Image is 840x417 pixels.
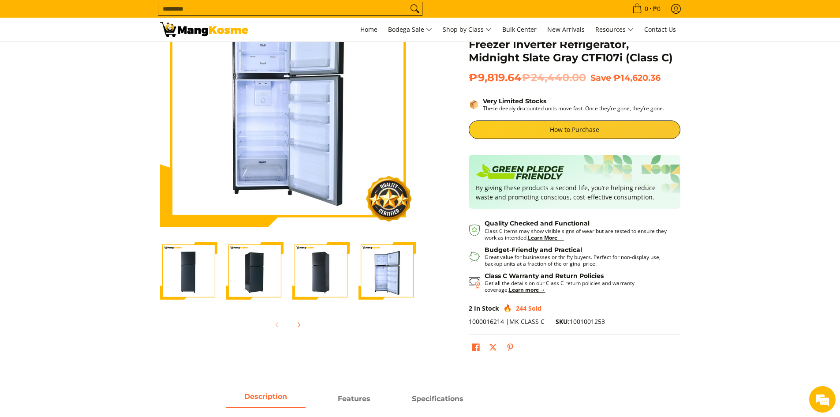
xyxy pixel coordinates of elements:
a: Description 2 [398,391,478,408]
p: By giving these products a second life, you’re helping reduce waste and promoting conscious, cost... [476,183,673,202]
nav: Main Menu [257,18,680,41]
a: Shop by Class [438,18,496,41]
span: New Arrivals [547,25,585,34]
strong: Very Limited Stocks [483,97,546,105]
span: Contact Us [644,25,676,34]
span: • [630,4,663,14]
strong: Budget-Friendly and Practical [485,246,582,254]
button: Search [408,2,422,15]
a: Bulk Center [498,18,541,41]
img: Condura 10.1 Cu. Ft. Top Freezer Inverter Ref (Class C) l Mang Kosme [160,22,248,37]
a: How to Purchase [469,120,680,139]
img: Condura 10.1 Cu.Ft. No Frost, Top Freezer Inverter Refrigerator, Midnight Slate Gray CTF107i (Cla... [160,242,217,300]
a: Pin on Pinterest [504,341,516,356]
h1: Condura 10.1 Cu.Ft. No Frost, Top Freezer Inverter Refrigerator, Midnight Slate Gray CTF107i (Cla... [469,25,680,64]
img: Badge sustainability green pledge friendly [476,162,564,183]
span: Shop by Class [443,24,492,35]
a: Contact Us [640,18,680,41]
span: In Stock [474,304,499,312]
span: Home [360,25,377,34]
img: Condura 10.1 Cu.Ft. No Frost, Top Freezer Inverter Refrigerator, Midnight Slate Gray CTF107i (Cla... [226,242,284,300]
a: New Arrivals [543,18,589,41]
span: 244 [516,304,526,312]
strong: Quality Checked and Functional [485,219,590,227]
a: Description [226,391,306,408]
img: Condura 10.1 Cu.Ft. No Frost, Top Freezer Inverter Refrigerator, Midnight Slate Gray CTF107i (Cla... [358,242,416,300]
a: Description 1 [314,391,394,408]
strong: Class C Warranty and Return Policies [485,272,604,280]
p: Great value for businesses or thrifty buyers. Perfect for non-display use, backup units at a frac... [485,254,672,267]
span: Bulk Center [502,25,537,34]
a: Learn more → [509,286,545,293]
div: Chat with us now [46,49,148,61]
p: Class C items may show visible signs of wear but are tested to ensure they work as intended. [485,228,672,241]
span: Save [590,72,611,83]
div: Minimize live chat window [145,4,166,26]
span: 2 [469,304,472,312]
span: Sold [528,304,541,312]
span: Resources [595,24,634,35]
span: Bodega Sale [388,24,432,35]
button: Next [289,315,308,334]
strong: Features [338,394,370,403]
a: Resources [591,18,638,41]
img: Condura 10.1 Cu.Ft. No Frost, Top Freezer Inverter Refrigerator, Midnight Slate Gray CTF107i (Cla... [292,242,350,300]
p: Get all the details on our Class C return policies and warranty coverage. [485,280,672,293]
a: Home [356,18,382,41]
span: ₱14,620.36 [613,72,661,83]
a: Post on X [487,341,499,356]
span: We're online! [51,111,122,200]
del: ₱24,440.00 [522,71,586,84]
span: 0 [643,6,650,12]
span: SKU: [556,317,570,326]
p: These deeply discounted units move fast. Once they’re gone, they’re gone. [483,105,664,112]
span: 1001001253 [556,317,605,326]
strong: Specifications [412,394,463,403]
a: Share on Facebook [470,341,482,356]
a: Learn More → [528,234,564,241]
textarea: Type your message and hit 'Enter' [4,241,168,272]
span: ₱9,819.64 [469,71,586,84]
span: ₱0 [652,6,662,12]
a: Bodega Sale [384,18,437,41]
span: 1000016214 |MK CLASS C [469,317,545,326]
